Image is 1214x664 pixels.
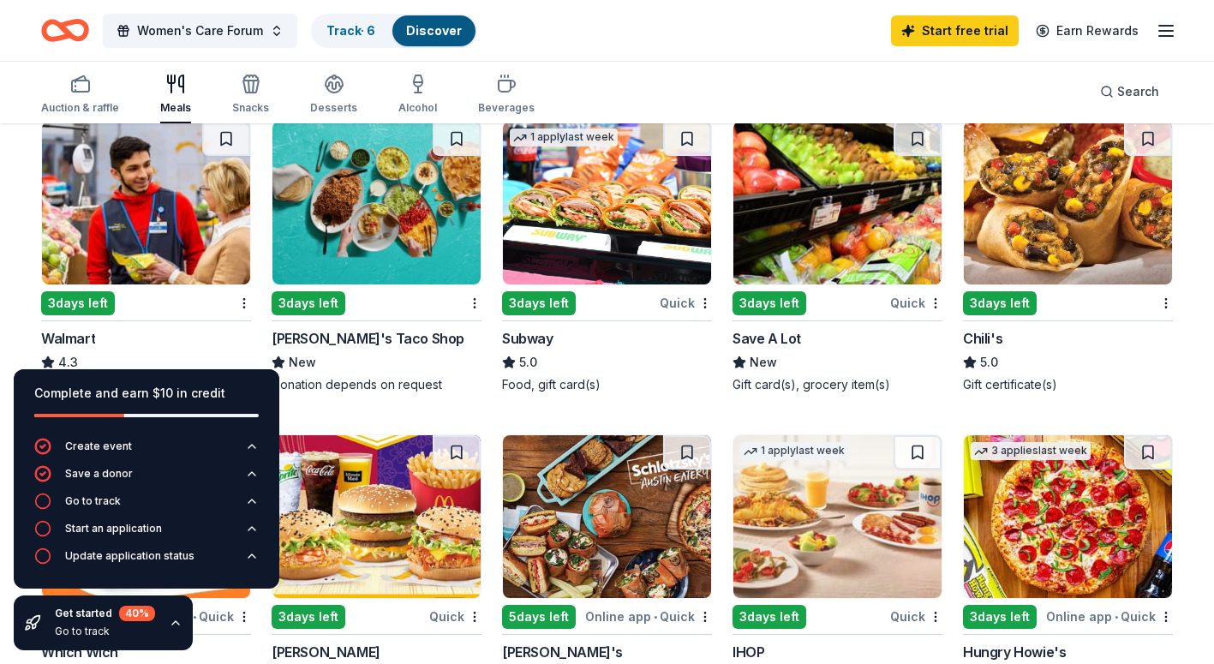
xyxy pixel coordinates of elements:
div: Subway [502,328,553,349]
span: Search [1117,81,1159,102]
div: Online app Quick [585,606,712,627]
button: Search [1086,75,1173,109]
div: Beverages [478,101,535,115]
button: Alcohol [398,67,437,123]
div: Complete and earn $10 in credit [34,383,259,404]
button: Auction & raffle [41,67,119,123]
div: Donation depends on request [272,376,481,393]
button: Desserts [310,67,357,123]
span: New [289,352,316,373]
div: 3 days left [963,605,1037,629]
button: Go to track [34,493,259,520]
button: Update application status [34,547,259,575]
div: Auction & raffle [41,101,119,115]
div: Meals [160,101,191,115]
span: New [750,352,777,373]
span: 5.0 [980,352,998,373]
div: Online app Quick [1046,606,1173,627]
div: Quick [660,292,712,314]
div: Snacks [232,101,269,115]
a: Start free trial [891,15,1019,46]
a: Discover [406,23,462,38]
div: Gift card(s), grocery item(s) [733,376,942,393]
div: Desserts [310,101,357,115]
img: Image for Walmart [42,122,250,284]
a: Image for Chili's3days leftChili's5.0Gift certificate(s) [963,121,1173,393]
img: Image for Chili's [964,122,1172,284]
span: • [654,610,657,624]
img: Image for Fuzzy's Taco Shop [272,122,481,284]
img: Image for McDonald's [272,435,481,598]
div: 3 days left [41,291,115,315]
button: Start an application [34,520,259,547]
button: Snacks [232,67,269,123]
span: • [1115,610,1118,624]
img: Image for Hungry Howie's [964,435,1172,598]
button: Beverages [478,67,535,123]
div: 3 days left [733,291,806,315]
a: Image for Walmart3days leftWalmart4.3Gift card(s), products sold at Walmart [41,121,251,393]
button: Create event [34,438,259,465]
img: Image for IHOP [733,435,942,598]
div: Go to track [55,625,155,638]
a: Track· 6 [326,23,375,38]
a: Home [41,10,89,51]
div: Start an application [65,522,162,535]
div: Quick [890,606,942,627]
div: Quick [429,606,481,627]
a: Image for Save A Lot3days leftQuickSave A LotNewGift card(s), grocery item(s) [733,121,942,393]
button: Save a donor [34,465,259,493]
button: Women's Care Forum [103,14,297,48]
div: Hungry Howie's [963,642,1066,662]
span: Women's Care Forum [137,21,263,41]
div: Gift certificate(s) [963,376,1173,393]
div: Go to track [65,494,121,508]
div: 1 apply last week [740,442,848,460]
div: [PERSON_NAME]'s Taco Shop [272,328,464,349]
div: Quick [890,292,942,314]
div: Walmart [41,328,95,349]
img: Image for Save A Lot [733,122,942,284]
div: [PERSON_NAME] [272,642,380,662]
div: 5 days left [502,605,576,629]
div: Food, gift card(s) [502,376,712,393]
span: 5.0 [519,352,537,373]
div: Save A Lot [733,328,801,349]
div: Chili's [963,328,1002,349]
button: Meals [160,67,191,123]
a: Image for Subway1 applylast week3days leftQuickSubway5.0Food, gift card(s) [502,121,712,393]
div: 40 % [119,606,155,621]
div: 3 applies last week [971,442,1091,460]
span: 4.3 [58,352,78,373]
div: Update application status [65,549,194,563]
a: Image for Fuzzy's Taco Shop3days left[PERSON_NAME]'s Taco ShopNewDonation depends on request [272,121,481,393]
div: [PERSON_NAME]'s [502,642,623,662]
div: 3 days left [272,291,345,315]
div: 1 apply last week [510,129,618,147]
div: 3 days left [963,291,1037,315]
div: 3 days left [502,291,576,315]
img: Image for Subway [503,122,711,284]
div: 3 days left [272,605,345,629]
div: Get started [55,606,155,621]
div: IHOP [733,642,764,662]
div: Alcohol [398,101,437,115]
a: Earn Rewards [1026,15,1149,46]
button: Track· 6Discover [311,14,477,48]
div: Save a donor [65,467,133,481]
div: 3 days left [733,605,806,629]
div: Create event [65,440,132,453]
img: Image for Schlotzsky's [503,435,711,598]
